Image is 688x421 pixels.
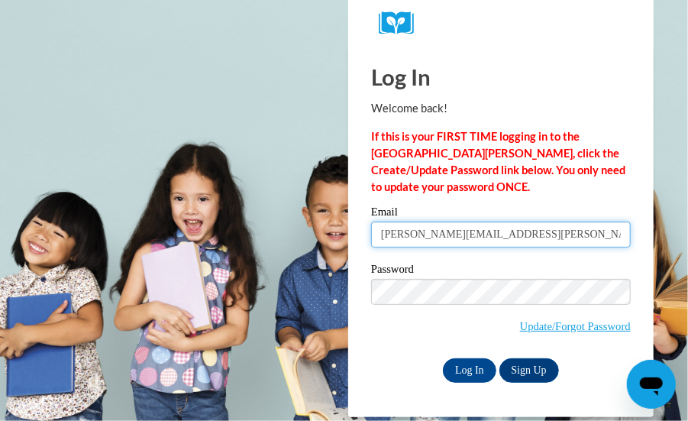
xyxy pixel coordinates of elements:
strong: If this is your FIRST TIME logging in to the [GEOGRAPHIC_DATA][PERSON_NAME], click the Create/Upd... [371,130,625,193]
img: Logo brand [379,11,425,35]
iframe: Button to launch messaging window [627,360,676,409]
p: Welcome back! [371,100,631,117]
label: Password [371,264,631,279]
a: Update/Forgot Password [520,320,631,332]
a: COX Campus [379,11,623,35]
a: Sign Up [499,358,559,383]
input: Log In [443,358,496,383]
h1: Log In [371,61,631,92]
label: Email [371,206,631,222]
